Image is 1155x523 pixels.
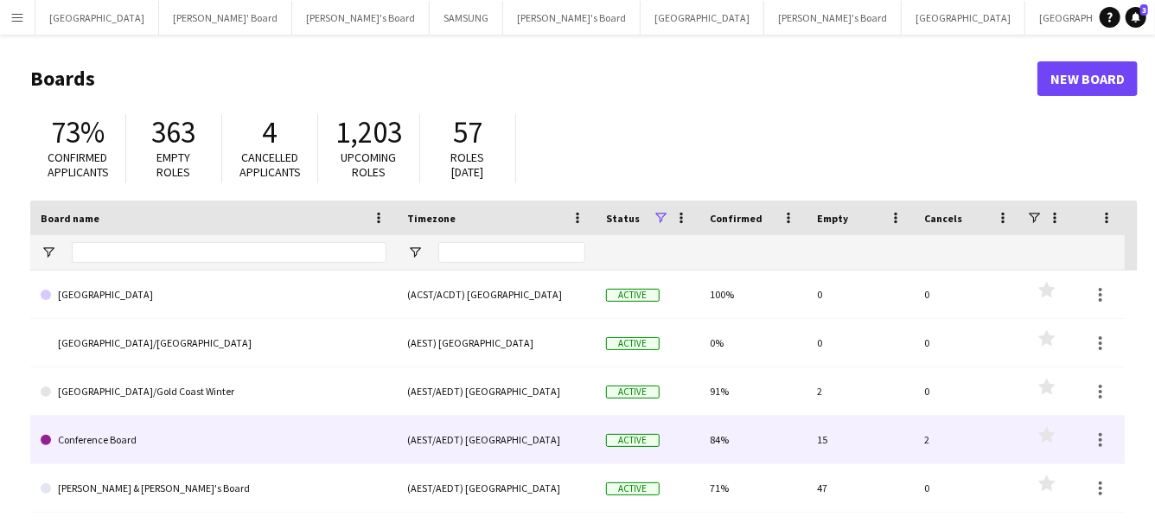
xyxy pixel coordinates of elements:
div: (ACST/ACDT) [GEOGRAPHIC_DATA] [397,271,596,318]
span: 1,203 [335,113,402,151]
div: 0 [914,271,1021,318]
span: Roles [DATE] [451,150,485,180]
div: 100% [699,271,807,318]
span: 3 [1140,4,1148,16]
div: 2 [914,416,1021,463]
input: Board name Filter Input [72,242,386,263]
button: [GEOGRAPHIC_DATA] [641,1,764,35]
input: Timezone Filter Input [438,242,585,263]
span: Active [606,289,660,302]
div: 0% [699,319,807,367]
h1: Boards [30,66,1037,92]
div: (AEST) [GEOGRAPHIC_DATA] [397,319,596,367]
span: Cancelled applicants [239,150,301,180]
span: Active [606,386,660,399]
span: Board name [41,212,99,225]
button: Open Filter Menu [41,245,56,260]
div: 71% [699,464,807,512]
a: [GEOGRAPHIC_DATA]/[GEOGRAPHIC_DATA] [41,319,386,367]
a: New Board [1037,61,1138,96]
span: 4 [263,113,278,151]
span: 363 [152,113,196,151]
span: Active [606,337,660,350]
div: 15 [807,416,914,463]
div: 2 [807,367,914,415]
span: Active [606,482,660,495]
div: (AEST/AEDT) [GEOGRAPHIC_DATA] [397,464,596,512]
span: Active [606,434,660,447]
a: Conference Board [41,416,386,464]
button: Open Filter Menu [407,245,423,260]
div: 84% [699,416,807,463]
button: [PERSON_NAME]'s Board [764,1,902,35]
button: [PERSON_NAME]'s Board [503,1,641,35]
span: Empty roles [157,150,191,180]
button: SAMSUNG [430,1,503,35]
div: 0 [807,319,914,367]
div: 0 [914,319,1021,367]
span: Confirmed [710,212,763,225]
a: [PERSON_NAME] & [PERSON_NAME]'s Board [41,464,386,513]
span: Empty [817,212,848,225]
button: [PERSON_NAME]' Board [159,1,292,35]
div: (AEST/AEDT) [GEOGRAPHIC_DATA] [397,367,596,415]
div: 0 [914,367,1021,415]
span: Upcoming roles [341,150,397,180]
div: 91% [699,367,807,415]
a: [GEOGRAPHIC_DATA] [41,271,386,319]
span: Confirmed applicants [48,150,109,180]
button: [GEOGRAPHIC_DATA] [35,1,159,35]
a: [GEOGRAPHIC_DATA]/Gold Coast Winter [41,367,386,416]
a: 3 [1126,7,1146,28]
span: Cancels [924,212,962,225]
div: 0 [807,271,914,318]
button: [PERSON_NAME]'s Board [292,1,430,35]
span: Timezone [407,212,456,225]
button: [GEOGRAPHIC_DATA] [902,1,1025,35]
span: Status [606,212,640,225]
div: (AEST/AEDT) [GEOGRAPHIC_DATA] [397,416,596,463]
div: 0 [914,464,1021,512]
div: 47 [807,464,914,512]
span: 57 [453,113,482,151]
span: 73% [51,113,105,151]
